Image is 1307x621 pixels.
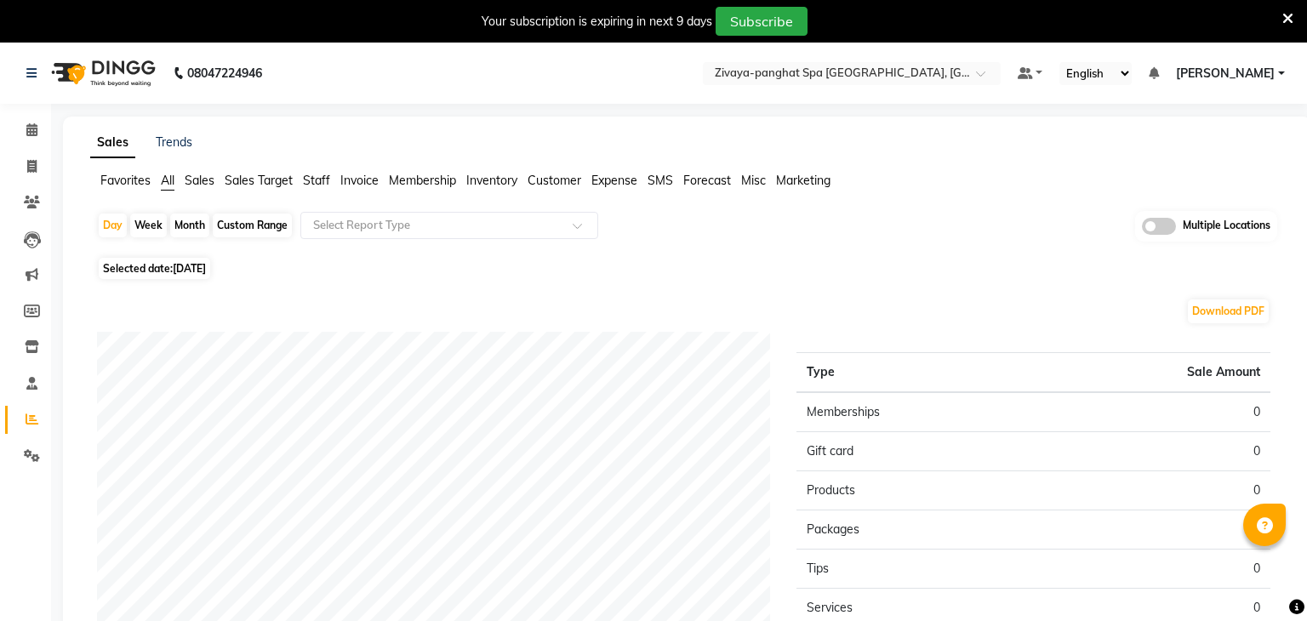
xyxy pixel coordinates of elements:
[1033,392,1270,432] td: 0
[187,49,262,97] b: 08047224946
[796,352,1034,392] th: Type
[303,173,330,188] span: Staff
[225,173,293,188] span: Sales Target
[1236,553,1290,604] iframe: chat widget
[796,549,1034,588] td: Tips
[1033,470,1270,510] td: 0
[161,173,174,188] span: All
[185,173,214,188] span: Sales
[741,173,766,188] span: Misc
[130,214,167,237] div: Week
[156,134,192,150] a: Trends
[99,258,210,279] span: Selected date:
[796,392,1034,432] td: Memberships
[90,128,135,158] a: Sales
[1033,431,1270,470] td: 0
[796,510,1034,549] td: Packages
[648,173,673,188] span: SMS
[591,173,637,188] span: Expense
[213,214,292,237] div: Custom Range
[683,173,731,188] span: Forecast
[776,173,830,188] span: Marketing
[466,173,517,188] span: Inventory
[1033,352,1270,392] th: Sale Amount
[796,470,1034,510] td: Products
[1033,510,1270,549] td: 0
[528,173,581,188] span: Customer
[173,262,206,275] span: [DATE]
[99,214,127,237] div: Day
[100,173,151,188] span: Favorites
[796,431,1034,470] td: Gift card
[482,13,712,31] div: Your subscription is expiring in next 9 days
[340,173,379,188] span: Invoice
[43,49,160,97] img: logo
[1188,299,1269,323] button: Download PDF
[170,214,209,237] div: Month
[1183,218,1270,235] span: Multiple Locations
[716,7,808,36] button: Subscribe
[1033,549,1270,588] td: 0
[389,173,456,188] span: Membership
[1176,65,1275,83] span: [PERSON_NAME]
